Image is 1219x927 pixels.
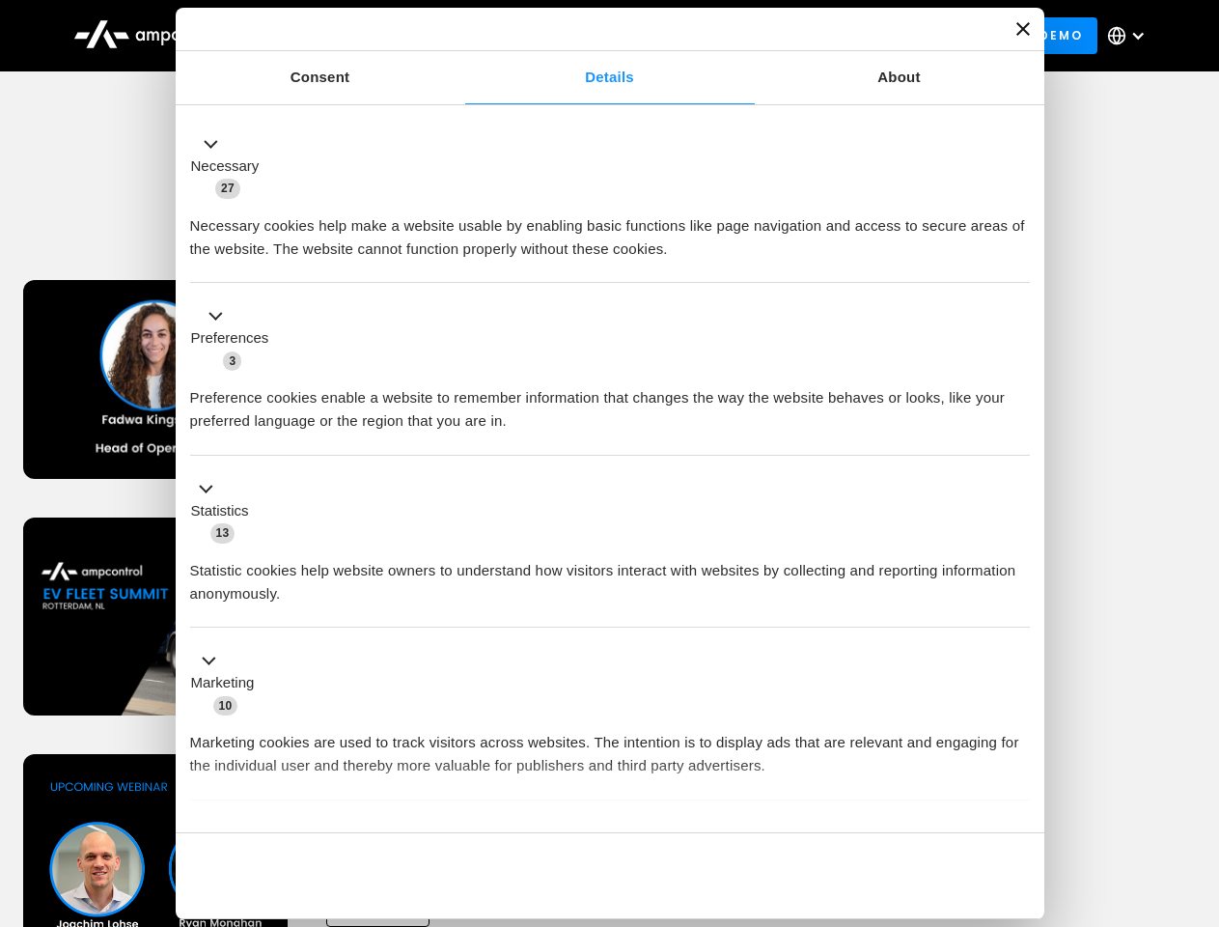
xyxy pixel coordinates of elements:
div: Marketing cookies are used to track visitors across websites. The intention is to display ads tha... [190,716,1030,777]
a: Details [465,51,755,104]
label: Preferences [191,327,269,350]
div: Necessary cookies help make a website usable by enabling basic functions like page navigation and... [190,200,1030,261]
a: About [755,51,1044,104]
span: 27 [215,179,240,198]
label: Statistics [191,500,249,522]
span: 10 [213,696,238,716]
button: Statistics (13) [190,477,261,545]
button: Marketing (10) [190,650,266,717]
span: 3 [223,351,241,371]
a: Consent [176,51,465,104]
button: Close banner [1016,22,1030,36]
div: Statistic cookies help website owners to understand how visitors interact with websites by collec... [190,545,1030,605]
button: Unclassified (2) [190,822,348,846]
div: Preference cookies enable a website to remember information that changes the way the website beha... [190,372,1030,433]
span: 2 [319,825,337,844]
button: Okay [752,848,1029,904]
button: Preferences (3) [190,305,281,373]
span: 13 [210,523,235,543]
label: Necessary [191,155,260,178]
h1: Upcoming Webinars [23,195,1197,241]
button: Necessary (27) [190,132,271,200]
label: Marketing [191,672,255,694]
